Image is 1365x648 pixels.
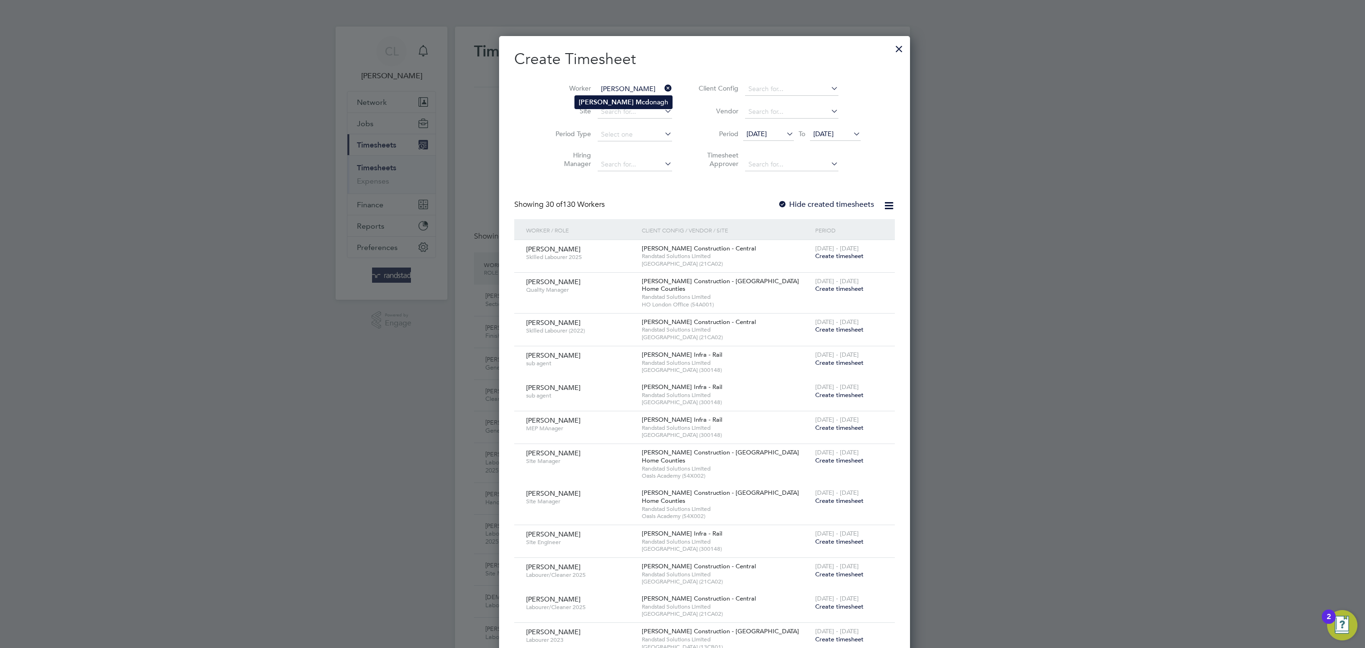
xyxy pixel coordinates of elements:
span: Oasis Academy (54X002) [642,512,810,520]
button: Open Resource Center, 2 new notifications [1327,610,1357,640]
span: Create timesheet [815,497,864,505]
span: [GEOGRAPHIC_DATA] (21CA02) [642,610,810,618]
input: Select one [598,128,672,141]
span: [DATE] - [DATE] [815,416,859,424]
span: [PERSON_NAME] [526,278,581,286]
span: Randstad Solutions Limited [642,538,810,546]
span: Randstad Solutions Limited [642,424,810,432]
li: onagh [575,96,672,109]
b: [PERSON_NAME] [579,98,634,106]
span: [PERSON_NAME] [526,489,581,498]
span: [PERSON_NAME] Construction - Central [642,244,756,252]
span: [GEOGRAPHIC_DATA] (300148) [642,366,810,374]
span: Randstad Solutions Limited [642,391,810,399]
span: [PERSON_NAME] Infra - Rail [642,351,722,359]
span: Create timesheet [815,391,864,399]
div: 2 [1327,617,1331,629]
span: HO London Office (54A001) [642,301,810,308]
input: Search for... [745,158,838,171]
span: [DATE] - [DATE] [815,383,859,391]
span: [PERSON_NAME] Construction - Central [642,562,756,570]
span: Create timesheet [815,325,864,333]
span: [PERSON_NAME] [526,563,581,571]
span: [DATE] - [DATE] [815,489,859,497]
input: Search for... [745,83,838,96]
span: [DATE] - [DATE] [815,627,859,635]
span: [DATE] - [DATE] [815,318,859,326]
span: Create timesheet [815,252,864,260]
h2: Create Timesheet [514,49,895,69]
span: [PERSON_NAME] Construction - [GEOGRAPHIC_DATA] Home Counties [642,448,799,464]
span: Site Engineer [526,538,635,546]
span: [PERSON_NAME] [526,383,581,392]
span: Randstad Solutions Limited [642,252,810,260]
span: Create timesheet [815,456,864,464]
input: Search for... [598,105,672,119]
span: Site Manager [526,457,635,465]
input: Search for... [598,83,672,96]
label: Period Type [548,130,591,138]
label: Hide created timesheets [778,200,874,209]
label: Period [696,130,738,138]
label: Site [548,107,591,115]
span: [PERSON_NAME] [526,595,581,603]
span: [DATE] - [DATE] [815,448,859,456]
span: [GEOGRAPHIC_DATA] (300148) [642,431,810,439]
label: Hiring Manager [548,151,591,168]
span: MEP MAnager [526,425,635,432]
span: [PERSON_NAME] Construction - Central [642,594,756,602]
span: [GEOGRAPHIC_DATA] (21CA02) [642,578,810,585]
span: [PERSON_NAME] [526,351,581,360]
span: [GEOGRAPHIC_DATA] (21CA02) [642,333,810,341]
span: Randstad Solutions Limited [642,293,810,301]
span: Skilled Labourer (2022) [526,327,635,334]
label: Timesheet Approver [696,151,738,168]
span: Randstad Solutions Limited [642,571,810,578]
span: [PERSON_NAME] [526,318,581,327]
span: Create timesheet [815,537,864,546]
span: [PERSON_NAME] [526,449,581,457]
span: [PERSON_NAME] Infra - Rail [642,416,722,424]
span: [GEOGRAPHIC_DATA] (300148) [642,398,810,406]
span: Randstad Solutions Limited [642,326,810,333]
span: [PERSON_NAME] Construction - [GEOGRAPHIC_DATA] Home Counties [642,489,799,505]
span: Labourer 2023 [526,636,635,644]
span: [PERSON_NAME] [526,245,581,253]
span: Randstad Solutions Limited [642,636,810,643]
span: Quality Manager [526,286,635,294]
span: [PERSON_NAME] Construction - Central [642,318,756,326]
span: Create timesheet [815,635,864,643]
span: [DATE] - [DATE] [815,351,859,359]
label: Worker [548,84,591,93]
span: [DATE] - [DATE] [815,244,859,252]
span: [DATE] - [DATE] [815,562,859,570]
span: Labourer/Cleaner 2025 [526,603,635,611]
span: [DATE] - [DATE] [815,277,859,285]
span: [PERSON_NAME] Construction - [GEOGRAPHIC_DATA] [642,627,799,635]
span: Create timesheet [815,359,864,367]
span: sub agent [526,392,635,399]
span: Create timesheet [815,424,864,432]
span: Oasis Academy (54X002) [642,472,810,480]
span: [PERSON_NAME] [526,530,581,538]
span: [PERSON_NAME] Construction - [GEOGRAPHIC_DATA] Home Counties [642,277,799,293]
span: 30 of [546,200,563,209]
span: Randstad Solutions Limited [642,505,810,513]
div: Worker / Role [524,219,639,241]
div: Showing [514,200,607,210]
span: [PERSON_NAME] [526,628,581,636]
span: Create timesheet [815,570,864,578]
input: Search for... [598,158,672,171]
div: Period [813,219,885,241]
span: Randstad Solutions Limited [642,603,810,611]
span: To [796,128,808,140]
span: [PERSON_NAME] Infra - Rail [642,383,722,391]
span: Skilled Labourer 2025 [526,253,635,261]
span: [PERSON_NAME] [526,416,581,425]
label: Vendor [696,107,738,115]
span: Randstad Solutions Limited [642,359,810,367]
span: 130 Workers [546,200,605,209]
div: Client Config / Vendor / Site [639,219,813,241]
span: [DATE] [813,130,834,138]
b: Mcd [636,98,649,106]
